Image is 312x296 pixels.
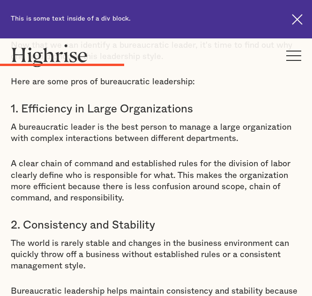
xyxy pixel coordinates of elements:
[292,14,303,25] img: Cross icon
[11,158,301,204] p: A clear chain of command and established rules for the division of labor clearly define who is re...
[11,44,88,67] img: Highrise logo
[11,218,301,232] h3: 2. Consistency and Stability
[11,76,301,88] p: Here are some pros of bureaucratic leadership:
[11,102,301,116] h3: 1. Efficiency in Large Organizations
[11,238,301,272] p: The world is rarely stable and changes in the business environment can quickly throw off a busine...
[11,122,301,145] p: A bureaucratic leader is the best person to manage a large organization with complex interactions...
